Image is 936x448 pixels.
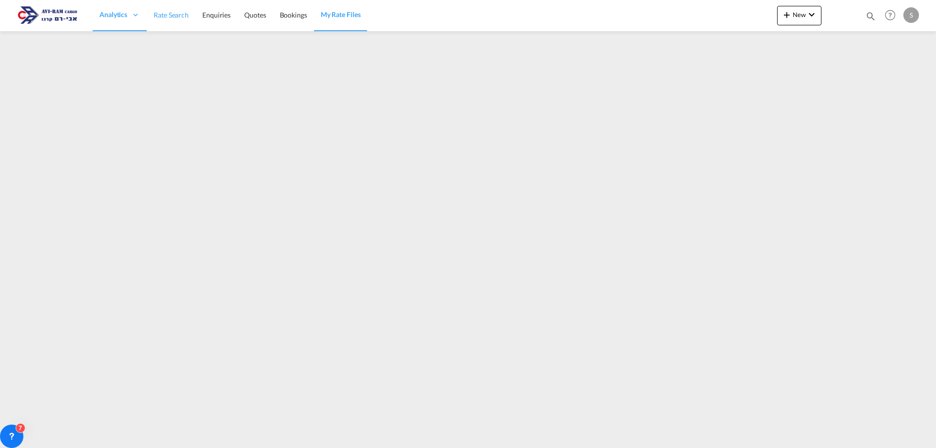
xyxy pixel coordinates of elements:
[321,10,361,19] span: My Rate Files
[280,11,307,19] span: Bookings
[882,7,903,24] div: Help
[865,11,876,21] md-icon: icon-magnify
[154,11,189,19] span: Rate Search
[903,7,919,23] div: S
[777,6,821,25] button: icon-plus 400-fgNewicon-chevron-down
[202,11,231,19] span: Enquiries
[882,7,898,23] span: Help
[781,9,793,20] md-icon: icon-plus 400-fg
[806,9,818,20] md-icon: icon-chevron-down
[15,4,80,26] img: 166978e0a5f911edb4280f3c7a976193.png
[99,10,127,19] span: Analytics
[781,11,818,19] span: New
[865,11,876,25] div: icon-magnify
[244,11,266,19] span: Quotes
